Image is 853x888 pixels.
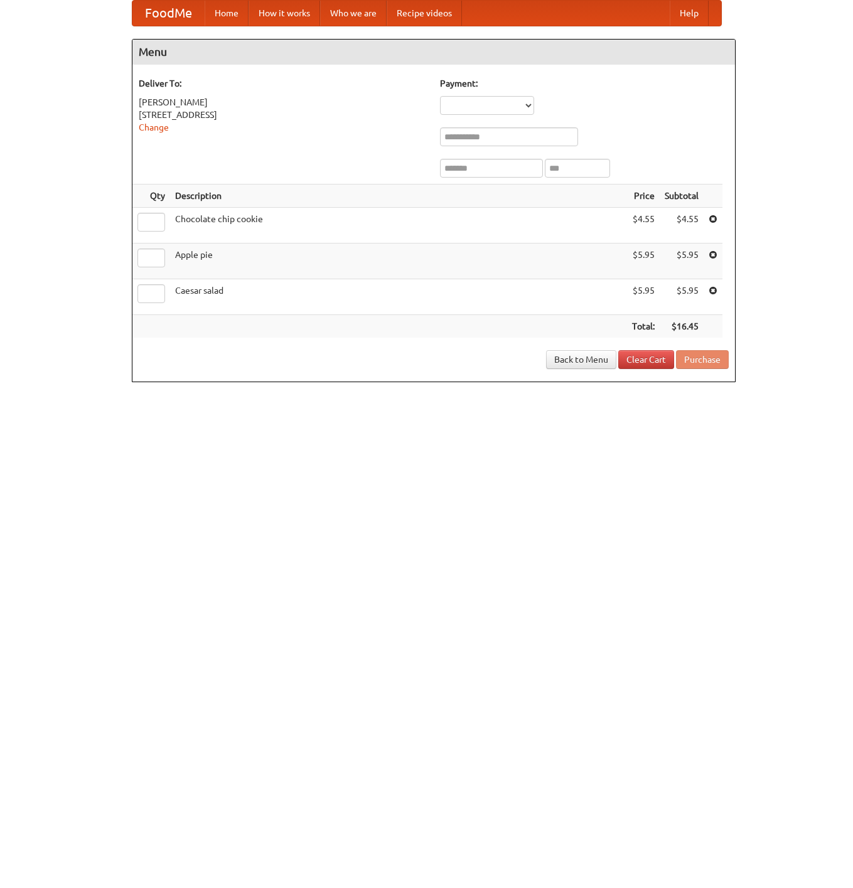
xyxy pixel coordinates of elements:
[627,243,660,279] td: $5.95
[132,40,735,65] h4: Menu
[546,350,616,369] a: Back to Menu
[670,1,709,26] a: Help
[170,243,627,279] td: Apple pie
[170,185,627,208] th: Description
[249,1,320,26] a: How it works
[627,315,660,338] th: Total:
[440,77,729,90] h5: Payment:
[676,350,729,369] button: Purchase
[170,279,627,315] td: Caesar salad
[660,185,704,208] th: Subtotal
[139,96,427,109] div: [PERSON_NAME]
[660,243,704,279] td: $5.95
[627,208,660,243] td: $4.55
[660,279,704,315] td: $5.95
[139,122,169,132] a: Change
[139,109,427,121] div: [STREET_ADDRESS]
[660,208,704,243] td: $4.55
[618,350,674,369] a: Clear Cart
[320,1,387,26] a: Who we are
[205,1,249,26] a: Home
[660,315,704,338] th: $16.45
[170,208,627,243] td: Chocolate chip cookie
[132,1,205,26] a: FoodMe
[627,185,660,208] th: Price
[387,1,462,26] a: Recipe videos
[627,279,660,315] td: $5.95
[132,185,170,208] th: Qty
[139,77,427,90] h5: Deliver To:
